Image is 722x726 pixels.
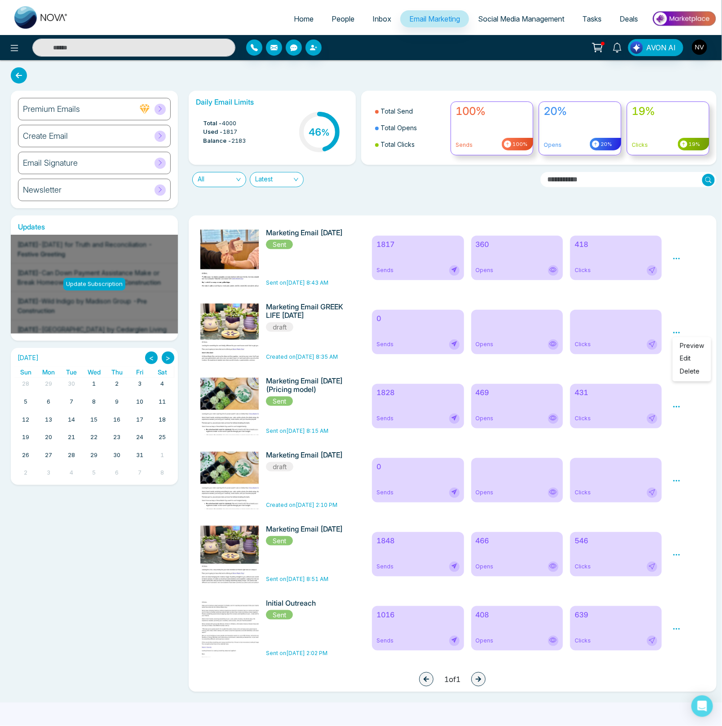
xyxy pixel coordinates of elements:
a: Edit [680,355,691,362]
span: draft [266,462,293,471]
a: November 5, 2025 [90,466,97,479]
a: October 28, 2025 [66,449,77,462]
td: October 26, 2025 [14,449,37,467]
span: 1 of 1 [444,674,461,685]
span: Sent on [DATE] 8:43 AM [266,279,328,286]
span: Sends [377,266,394,274]
img: novacrm [169,303,295,433]
h3: 46 [309,126,330,138]
span: Sent on [DATE] 2:02 PM [266,650,328,656]
h6: 0 [377,314,459,323]
a: October 6, 2025 [45,396,52,408]
li: Total Clicks [375,136,446,153]
h6: 1848 [377,537,459,545]
td: October 10, 2025 [128,396,151,414]
a: Thursday [110,366,124,378]
span: 100% [511,141,527,148]
a: October 31, 2025 [134,449,145,462]
span: Balance - [203,136,231,145]
span: 4000 [222,119,236,128]
li: Total Send [375,103,446,119]
img: novacrm [169,451,295,589]
h6: 418 [575,240,657,249]
td: November 8, 2025 [151,466,174,484]
span: Inbox [372,14,391,23]
td: November 2, 2025 [14,466,37,484]
a: Social Media Management [469,10,573,27]
h2: [DATE] [14,354,39,362]
h6: Marketing Email [DATE] [266,451,346,459]
a: Inbox [363,10,400,27]
td: October 28, 2025 [60,449,83,467]
td: October 9, 2025 [106,396,128,414]
a: October 23, 2025 [111,431,122,444]
a: October 3, 2025 [136,378,143,390]
td: November 3, 2025 [37,466,60,484]
span: Sends [377,340,394,348]
span: draft [266,322,293,332]
h6: Marketing Email GREEK LIFE [DATE] [266,303,346,320]
a: September 29, 2025 [43,378,54,390]
a: Friday [134,366,145,378]
td: September 30, 2025 [60,378,83,396]
span: Opens [476,563,494,571]
a: October 27, 2025 [43,449,54,462]
a: People [323,10,363,27]
span: All [198,172,241,187]
span: Home [294,14,314,23]
h6: Marketing Email [DATE] [266,525,346,533]
a: October 17, 2025 [134,414,145,426]
a: November 6, 2025 [113,466,120,479]
a: November 1, 2025 [159,449,166,462]
h6: 431 [575,388,657,397]
h6: Marketing Email [DATE] (Pricing model) [266,377,346,394]
div: Update Subscription [63,278,125,290]
img: User Avatar [692,40,707,55]
p: Sends [456,141,528,149]
h6: Email Signature [23,158,78,168]
td: October 2, 2025 [106,378,128,396]
h6: 1016 [377,611,459,619]
td: October 27, 2025 [37,449,60,467]
td: October 21, 2025 [60,431,83,449]
h6: 466 [476,537,558,545]
span: Opens [476,266,494,274]
a: November 2, 2025 [22,466,29,479]
td: November 7, 2025 [128,466,151,484]
h6: 0 [377,462,459,471]
h4: 100% [456,105,528,118]
span: Clicks [575,340,591,348]
a: October 15, 2025 [89,414,99,426]
td: October 18, 2025 [151,414,174,431]
a: October 24, 2025 [134,431,145,444]
span: Deals [620,14,638,23]
td: October 8, 2025 [83,396,106,414]
a: Deals [611,10,647,27]
span: Used - [203,128,223,136]
img: Market-place.gif [651,9,717,29]
a: September 30, 2025 [66,378,77,390]
a: October 19, 2025 [20,431,31,444]
a: September 28, 2025 [20,378,31,390]
span: Opens [476,637,494,645]
img: novacrm [169,229,295,351]
td: October 12, 2025 [14,414,37,431]
span: Sends [377,414,394,422]
td: November 1, 2025 [151,449,174,467]
a: October 10, 2025 [134,396,145,408]
a: October 1, 2025 [90,378,97,390]
td: October 6, 2025 [37,396,60,414]
button: > [162,352,174,364]
span: Total - [203,119,222,128]
a: October 9, 2025 [113,396,120,408]
h4: 19% [632,105,704,118]
td: October 22, 2025 [83,431,106,449]
a: October 22, 2025 [89,431,99,444]
a: October 18, 2025 [157,414,168,426]
td: October 16, 2025 [106,414,128,431]
a: Saturday [156,366,169,378]
td: October 4, 2025 [151,378,174,396]
a: Monday [40,366,57,378]
h6: 546 [575,537,657,545]
td: October 7, 2025 [60,396,83,414]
